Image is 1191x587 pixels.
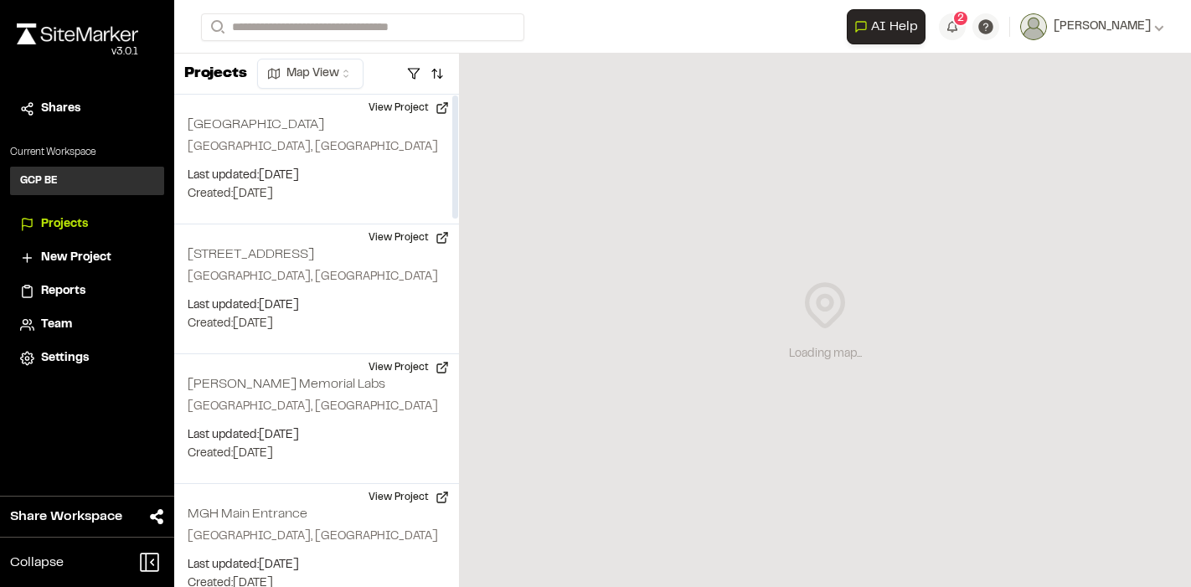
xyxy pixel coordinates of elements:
div: Loading map... [789,345,862,363]
a: Reports [20,282,154,301]
span: AI Help [871,17,918,37]
span: Share Workspace [10,507,122,527]
button: [PERSON_NAME] [1020,13,1164,40]
p: Created: [DATE] [188,445,446,463]
button: View Project [358,354,459,381]
p: [GEOGRAPHIC_DATA], [GEOGRAPHIC_DATA] [188,268,446,286]
span: 2 [957,11,964,26]
a: Shares [20,100,154,118]
span: Team [41,316,72,334]
p: Projects [184,63,247,85]
div: Open AI Assistant [847,9,932,44]
button: Open AI Assistant [847,9,925,44]
p: Last updated: [DATE] [188,296,446,315]
span: Settings [41,349,89,368]
button: View Project [358,224,459,251]
p: Created: [DATE] [188,185,446,203]
h2: [GEOGRAPHIC_DATA] [188,119,324,131]
button: 2 [939,13,966,40]
p: Last updated: [DATE] [188,556,446,574]
p: Last updated: [DATE] [188,167,446,185]
span: [PERSON_NAME] [1054,18,1151,36]
h2: [PERSON_NAME] Memorial Labs [188,378,385,390]
button: View Project [358,484,459,511]
a: Team [20,316,154,334]
p: Current Workspace [10,145,164,160]
button: View Project [358,95,459,121]
p: [GEOGRAPHIC_DATA], [GEOGRAPHIC_DATA] [188,398,446,416]
h2: MGH Main Entrance [188,508,307,520]
span: Projects [41,215,88,234]
a: Settings [20,349,154,368]
p: [GEOGRAPHIC_DATA], [GEOGRAPHIC_DATA] [188,138,446,157]
h3: GCP BE [20,173,58,188]
p: Last updated: [DATE] [188,426,446,445]
p: [GEOGRAPHIC_DATA], [GEOGRAPHIC_DATA] [188,528,446,546]
button: Search [201,13,231,41]
img: User [1020,13,1047,40]
img: rebrand.png [17,23,138,44]
h2: [STREET_ADDRESS] [188,249,314,260]
span: Collapse [10,553,64,573]
span: Reports [41,282,85,301]
p: Created: [DATE] [188,315,446,333]
span: Shares [41,100,80,118]
a: Projects [20,215,154,234]
span: New Project [41,249,111,267]
a: New Project [20,249,154,267]
div: Oh geez...please don't... [17,44,138,59]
